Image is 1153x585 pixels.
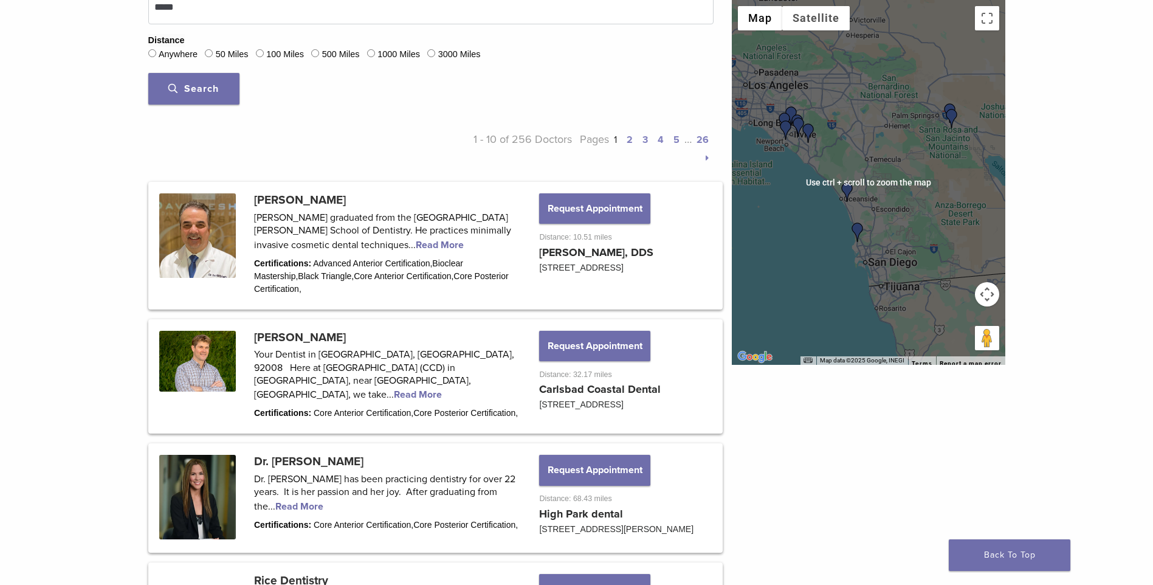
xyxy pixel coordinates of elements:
[322,48,360,61] label: 500 Miles
[788,114,807,134] div: Dr. Frank Raymer
[684,133,692,146] span: …
[940,360,1002,367] a: Report a map error
[735,349,775,365] img: Google
[949,539,1070,571] a: Back To Top
[627,134,633,146] a: 2
[975,6,999,30] button: Toggle fullscreen view
[782,6,850,30] button: Show satellite imagery
[168,83,219,95] span: Search
[848,223,867,242] div: Dr. David Eshom
[838,182,857,202] div: Dr. Michael Thylin
[658,134,664,146] a: 4
[799,123,818,143] div: Dr. Vanessa Cruz
[738,6,782,30] button: Show street map
[438,48,481,61] label: 3000 Miles
[377,48,420,61] label: 1000 Miles
[735,349,775,365] a: Open this area in Google Maps (opens a new window)
[539,193,650,224] button: Request Appointment
[942,109,962,128] div: Dr. Assal Aslani
[975,326,999,350] button: Drag Pegman onto the map to open Street View
[539,455,650,485] button: Request Appointment
[697,134,709,146] a: 26
[912,360,932,367] a: Terms (opens in new tab)
[804,356,812,365] button: Keyboard shortcuts
[431,130,573,167] p: 1 - 10 of 256 Doctors
[148,34,185,47] legend: Distance
[216,48,249,61] label: 50 Miles
[775,112,794,132] div: Dr. Randy Fong
[776,120,796,140] div: Dr. James Chau
[940,103,960,123] div: Dr. Rod Strober
[614,134,617,146] a: 1
[789,117,808,137] div: Rice Dentistry
[975,282,999,306] button: Map camera controls
[642,134,648,146] a: 3
[782,106,801,126] div: Dr. Eddie Kao
[266,48,304,61] label: 100 Miles
[572,130,714,167] p: Pages
[539,331,650,361] button: Request Appointment
[673,134,680,146] a: 5
[148,73,239,105] button: Search
[159,48,198,61] label: Anywhere
[820,357,904,364] span: Map data ©2025 Google, INEGI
